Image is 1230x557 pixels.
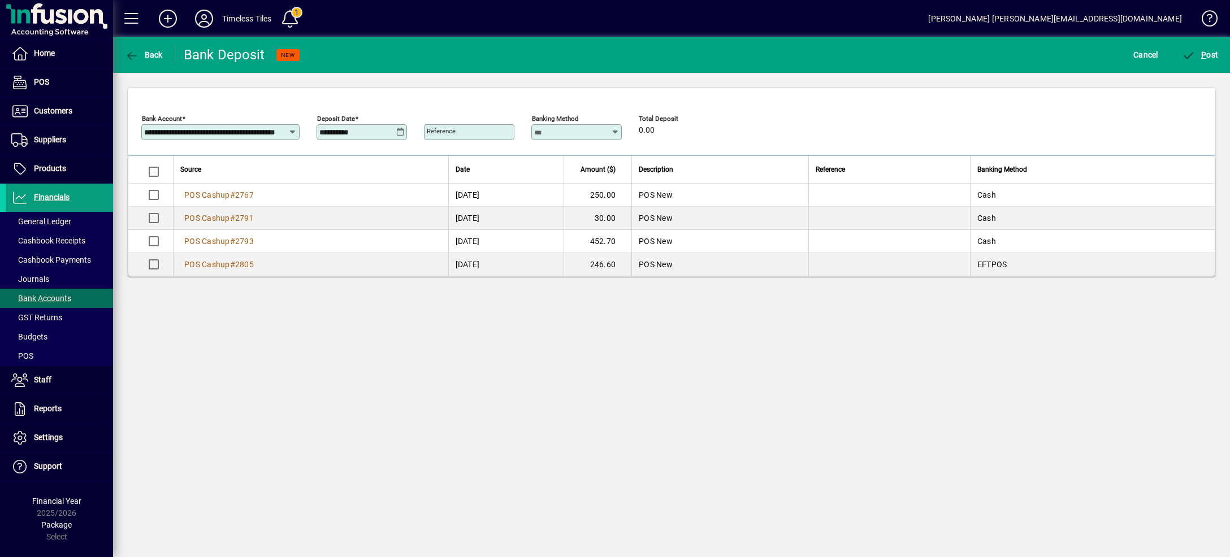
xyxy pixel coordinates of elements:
a: Settings [6,424,113,452]
div: Date [456,163,557,176]
div: [PERSON_NAME] [PERSON_NAME][EMAIL_ADDRESS][DOMAIN_NAME] [928,10,1182,28]
a: POS Cashup#2791 [180,212,258,224]
span: Cashbook Payments [11,255,91,264]
span: Suppliers [34,135,66,144]
a: General Ledger [6,212,113,231]
button: Cancel [1131,45,1161,65]
span: POS Cashup [184,237,230,246]
span: Package [41,520,72,529]
span: 2767 [235,190,254,199]
span: 0.00 [639,126,655,135]
span: Reference [816,163,845,176]
span: Products [34,164,66,173]
span: Cash [977,190,996,199]
span: POS New [639,190,673,199]
span: # [230,190,235,199]
span: Support [34,462,62,471]
span: Date [456,163,470,176]
mat-label: Bank Account [142,115,182,123]
a: Journals [6,269,113,289]
span: Back [125,50,163,59]
span: Cashbook Receipts [11,236,85,245]
span: NEW [281,51,295,59]
a: POS Cashup#2793 [180,235,258,247]
td: 250.00 [564,184,631,207]
mat-label: Reference [427,127,456,135]
div: Reference [816,163,963,176]
td: 452.70 [564,230,631,253]
span: Banking Method [977,163,1027,176]
a: Reports [6,395,113,423]
span: Cancel [1133,46,1158,64]
td: 246.60 [564,253,631,276]
td: [DATE] [448,207,564,230]
span: Amount ($) [581,163,616,176]
button: Add [150,8,186,29]
span: Total Deposit [639,115,707,123]
span: General Ledger [11,217,71,226]
a: Home [6,40,113,68]
span: EFTPOS [977,260,1007,269]
span: POS New [639,214,673,223]
button: Profile [186,8,222,29]
div: Amount ($) [571,163,626,176]
a: POS Cashup#2805 [180,258,258,271]
span: 2805 [235,260,254,269]
span: Customers [34,106,72,115]
span: # [230,260,235,269]
a: Bank Accounts [6,289,113,308]
a: Staff [6,366,113,394]
div: Source [180,163,441,176]
span: POS Cashup [184,214,230,223]
a: POS Cashup#2767 [180,189,258,201]
span: # [230,237,235,246]
span: Reports [34,404,62,413]
span: ost [1182,50,1219,59]
a: POS [6,346,113,365]
td: [DATE] [448,184,564,207]
a: Budgets [6,327,113,346]
a: GST Returns [6,308,113,327]
button: Back [122,45,166,65]
a: POS [6,68,113,97]
span: POS New [639,260,673,269]
span: GST Returns [11,313,62,322]
a: Customers [6,97,113,125]
span: POS [34,77,49,86]
span: 2793 [235,237,254,246]
span: POS New [639,237,673,246]
button: Post [1179,45,1222,65]
div: Banking Method [977,163,1201,176]
span: Cash [977,214,996,223]
span: Cash [977,237,996,246]
span: Financial Year [32,497,81,506]
td: [DATE] [448,253,564,276]
span: POS [11,351,33,360]
span: Home [34,49,55,58]
a: Cashbook Payments [6,250,113,269]
span: Source [180,163,201,176]
span: P [1201,50,1206,59]
td: [DATE] [448,230,564,253]
span: Journals [11,275,49,284]
span: Budgets [11,332,47,341]
a: Cashbook Receipts [6,231,113,250]
span: 2791 [235,214,254,223]
div: Timeless Tiles [222,10,271,28]
span: Bank Accounts [11,294,71,303]
span: POS Cashup [184,190,230,199]
mat-label: Deposit Date [317,115,355,123]
a: Products [6,155,113,183]
td: 30.00 [564,207,631,230]
span: POS Cashup [184,260,230,269]
a: Knowledge Base [1193,2,1216,39]
a: Support [6,452,113,481]
span: Description [639,163,673,176]
mat-label: Banking Method [532,115,579,123]
span: # [230,214,235,223]
div: Bank Deposit [184,46,265,64]
div: Description [639,163,802,176]
span: Settings [34,433,63,442]
span: Staff [34,375,51,384]
span: Financials [34,193,70,202]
